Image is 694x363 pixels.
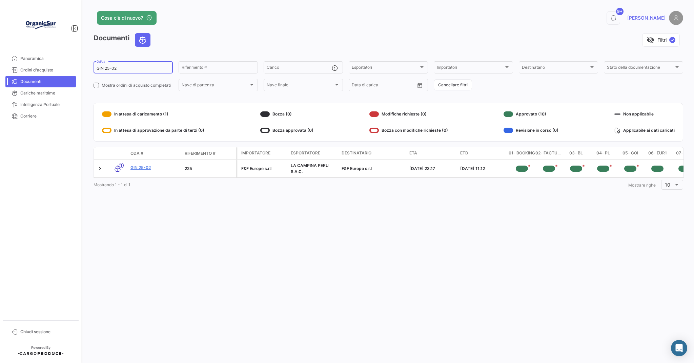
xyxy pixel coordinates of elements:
[182,84,249,88] span: Nave di partenza
[342,166,372,171] span: F&F Europe s.r.l
[101,15,143,21] span: Cosa c'è di nuovo?
[267,84,334,88] span: Nave finale
[509,150,535,157] span: 01- Booking
[20,90,73,96] span: Cariche marittime
[342,150,371,156] span: Destinatario
[457,147,508,159] datatable-header-cell: ETD
[535,150,563,157] span: 02- Factura
[614,109,675,120] div: Non applicabile
[288,147,339,159] datatable-header-cell: Esportatore
[522,66,589,71] span: Destinatario
[20,102,73,108] span: Intelligenza Portuale
[5,110,76,122] a: Corriere
[563,147,590,159] datatable-header-cell: 03- BL
[102,82,171,88] span: Mostra ordini di acquisto completati
[20,56,73,62] span: Panoramica
[352,84,357,88] input: Da
[94,33,152,47] h3: Documenti
[676,150,693,157] span: 07- FITO
[5,76,76,87] a: Documenti
[669,11,683,25] img: placeholder-user.png
[671,340,687,356] div: Abrir Intercom Messenger
[241,166,285,172] div: F&F Europe s.r.l
[434,79,472,90] button: Cancellare filtri
[128,148,182,159] datatable-header-cell: OdA #
[644,147,671,159] datatable-header-cell: 06- EUR1
[130,150,143,156] span: OdA #
[102,125,204,136] div: In attesa di approvazione da parte di terzi (0)
[669,37,675,43] span: ✓
[185,166,233,172] div: 225
[607,66,674,71] span: Stato della documentazione
[135,34,150,46] button: Ocean
[504,125,558,136] div: Revisione in corso (0)
[535,147,563,159] datatable-header-cell: 02- Factura
[20,329,73,335] span: Chiudi sessione
[590,147,617,159] datatable-header-cell: 04- PL
[409,166,455,172] div: [DATE] 23:17
[504,109,558,120] div: Approvato (10)
[460,150,468,156] span: ETD
[369,109,448,120] div: Modifiche richieste (0)
[622,150,638,157] span: 05- COI
[24,8,58,42] img: Logo+OrganicSur.png
[415,80,425,90] button: Open calendar
[339,147,407,159] datatable-header-cell: Destinatario
[407,147,457,159] datatable-header-cell: ETA
[20,79,73,85] span: Documenti
[5,99,76,110] a: Intelligenza Portuale
[291,150,320,156] span: Esportatore
[627,15,666,21] span: [PERSON_NAME]
[182,148,236,159] datatable-header-cell: Riferimento #
[241,150,270,156] span: Importatore
[648,150,667,157] span: 06- EUR1
[647,36,655,44] span: visibility_off
[97,165,103,172] a: Expand/Collapse Row
[569,150,583,157] span: 03- BL
[291,163,336,175] div: LA CAMPINA PERU S.A.C.
[260,125,313,136] div: Bozza approvata (0)
[107,151,128,156] datatable-header-cell: Modalità di trasporto
[185,150,216,156] span: Riferimento #
[628,183,656,188] span: Mostrare righe
[362,84,392,88] input: Fino a
[409,150,417,156] span: ETA
[119,163,124,168] span: 1
[642,33,680,47] button: visibility_offFiltri✓
[97,11,157,25] button: Cosa c'è di nuovo?
[665,182,670,188] span: 10
[460,166,506,172] div: [DATE] 11:12
[614,125,675,136] div: Applicabile ai dati caricati
[596,150,610,157] span: 04- PL
[508,147,535,159] datatable-header-cell: 01- Booking
[130,165,179,171] a: GIN 25-02
[5,87,76,99] a: Cariche marittime
[260,109,313,120] div: Bozza (0)
[102,109,204,120] div: In attesa di caricamento (1)
[617,147,644,159] datatable-header-cell: 05- COI
[437,66,504,71] span: Importatori
[94,182,130,187] span: Mostrando 1 - 1 di 1
[20,67,73,73] span: Ordini d'acquisto
[237,147,288,159] datatable-header-cell: Importatore
[20,113,73,119] span: Corriere
[5,64,76,76] a: Ordini d'acquisto
[5,53,76,64] a: Panoramica
[369,125,448,136] div: Bozza con modifiche richieste (0)
[352,66,419,71] span: Esportatori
